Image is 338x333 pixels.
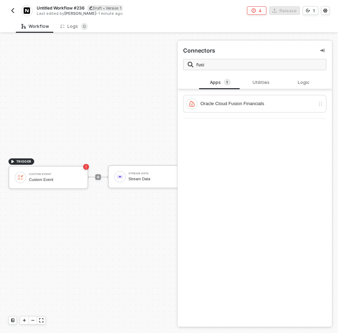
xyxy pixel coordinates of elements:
span: icon-versioning [306,8,310,13]
img: search [188,62,193,67]
span: TRIGGER [16,159,31,164]
div: Stream Data [128,172,181,175]
div: 1 [313,8,315,14]
span: icon-minus [31,318,35,322]
sup: 1 [224,79,231,86]
div: Oracle Cloud Fusion Financials [200,100,315,108]
button: 1 [303,6,318,15]
span: icon-collapse-right [320,48,324,53]
span: icon-settings [323,8,327,13]
div: Apps [205,79,236,86]
div: Custom Event [29,173,82,176]
span: icon-play [11,159,15,164]
span: icon-play [22,318,26,322]
div: Utilities [247,80,278,85]
div: Connectors [183,47,215,54]
img: integration-icon [189,101,195,107]
div: Custom Event [29,177,82,182]
div: Draft • Version 1 [87,5,123,11]
span: icon-play [96,175,100,179]
span: [PERSON_NAME] [64,11,96,16]
div: Logic [290,80,321,85]
sup: 0 [81,23,88,30]
span: Untitled Workflow #236 [37,5,85,11]
span: icon-edit [89,6,93,10]
button: Release [269,6,300,15]
span: 1 [226,79,228,85]
img: icon [117,174,123,180]
img: back [10,8,16,13]
span: icon-error-page [83,164,89,170]
button: back [8,6,17,15]
img: drag [318,101,323,107]
div: Logs [60,23,88,30]
img: integration-icon [24,7,30,14]
div: Last edited by - 1 minute ago [37,11,168,16]
div: Workflow [22,24,49,29]
button: 4 [247,6,266,15]
span: icon-error-page [252,8,256,13]
div: Stream Data [128,177,181,181]
img: icon [17,174,24,181]
div: 4 [259,8,262,14]
input: Search all blocks [196,61,322,68]
span: icon-expand [39,318,43,322]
